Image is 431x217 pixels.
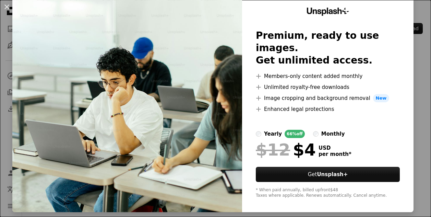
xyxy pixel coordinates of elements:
div: yearly [264,130,282,138]
span: New [373,94,390,102]
h2: Premium, ready to use images. Get unlimited access. [256,30,400,67]
span: $12 [256,141,290,159]
input: yearly66%off [256,131,261,137]
div: monthly [321,130,345,138]
li: Unlimited royalty-free downloads [256,83,400,91]
span: per month * [319,151,351,157]
div: 66% off [285,130,305,138]
input: monthly [313,131,319,137]
button: GetUnsplash+ [256,167,400,182]
strong: Unsplash+ [317,171,348,178]
span: USD [319,145,351,151]
li: Image cropping and background removal [256,94,400,102]
li: Enhanced legal protections [256,105,400,113]
li: Members-only content added monthly [256,72,400,80]
div: * When paid annually, billed upfront $48 Taxes where applicable. Renews automatically. Cancel any... [256,187,400,198]
div: $4 [256,141,316,159]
